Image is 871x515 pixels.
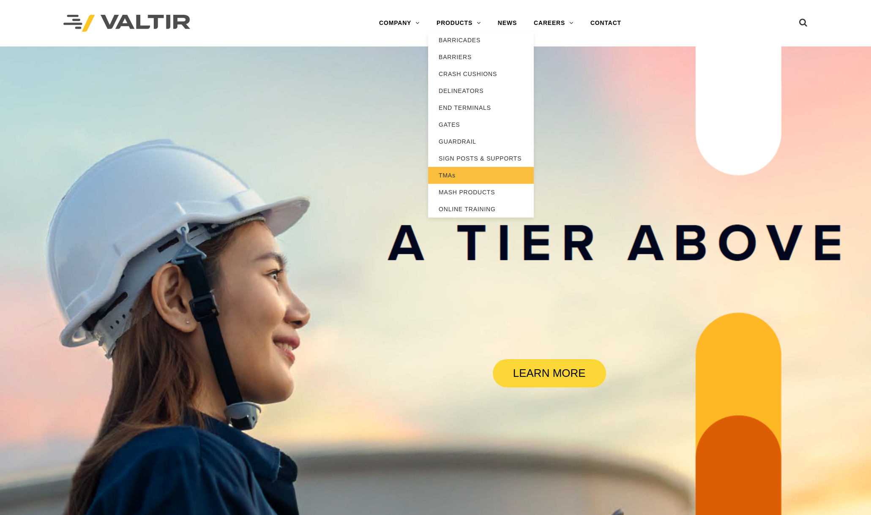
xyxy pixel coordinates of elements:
[428,82,534,99] a: DELINEATORS
[489,15,525,32] a: NEWS
[428,49,534,65] a: BARRIERS
[428,133,534,150] a: GUARDRAIL
[428,184,534,201] a: MASH PRODUCTS
[428,15,489,32] a: PRODUCTS
[428,201,534,218] a: ONLINE TRAINING
[428,167,534,184] a: TMAs
[428,32,534,49] a: BARRICADES
[428,116,534,133] a: GATES
[525,15,582,32] a: CAREERS
[371,15,428,32] a: COMPANY
[582,15,630,32] a: CONTACT
[428,99,534,116] a: END TERMINALS
[428,150,534,167] a: SIGN POSTS & SUPPORTS
[428,65,534,82] a: CRASH CUSHIONS
[63,15,190,32] img: Valtir
[493,359,606,387] a: LEARN MORE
